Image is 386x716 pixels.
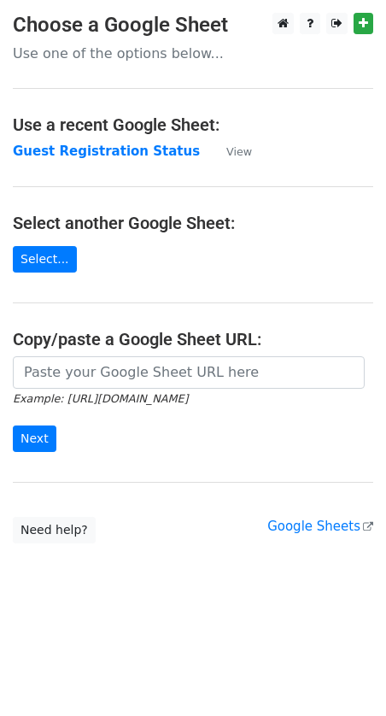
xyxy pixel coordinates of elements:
a: Need help? [13,517,96,543]
p: Use one of the options below... [13,44,373,62]
small: Example: [URL][DOMAIN_NAME] [13,392,188,405]
small: View [226,145,252,158]
h4: Select another Google Sheet: [13,213,373,233]
a: View [209,144,252,159]
h3: Choose a Google Sheet [13,13,373,38]
a: Select... [13,246,77,273]
h4: Copy/paste a Google Sheet URL: [13,329,373,349]
a: Guest Registration Status [13,144,200,159]
input: Paste your Google Sheet URL here [13,356,365,389]
input: Next [13,425,56,452]
a: Google Sheets [267,519,373,534]
h4: Use a recent Google Sheet: [13,114,373,135]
